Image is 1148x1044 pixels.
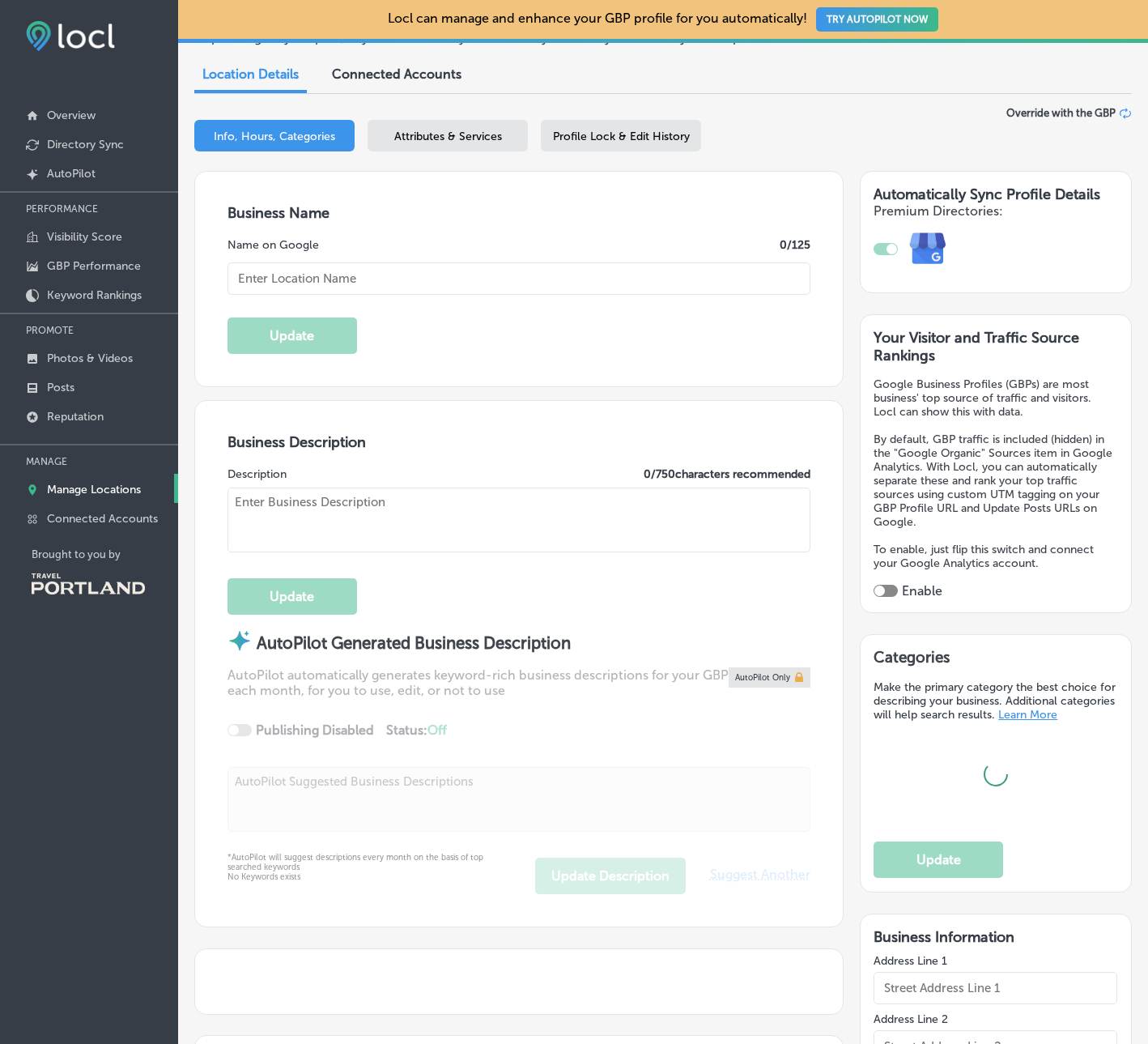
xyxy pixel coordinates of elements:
h4: Premium Directories: [874,203,1117,219]
span: Profile Lock & Edit History [553,130,690,143]
p: Directory Sync [47,138,124,151]
p: Brought to you by [32,548,178,560]
p: Connected Accounts [47,512,158,526]
label: Address Line 1 [874,954,1117,968]
img: autopilot-icon [227,629,252,653]
h3: Business Description [227,433,810,451]
label: Enable [902,583,942,599]
img: Travel Portland [32,573,145,594]
p: Keyword Rankings [47,288,142,302]
button: Update [874,842,1003,878]
p: Manage Locations [47,483,141,496]
p: Posts [47,381,74,394]
h3: Business Name [227,204,810,222]
img: fda3e92497d09a02dc62c9cd864e3231.png [26,21,115,51]
p: By default, GBP traffic is included (hidden) in the "Google Organic" Sources item in Google Analy... [874,433,1117,529]
p: GBP Performance [47,259,141,273]
h3: Business Information [874,928,1117,946]
strong: AutoPilot Generated Business Description [257,633,571,653]
p: Reputation [47,410,104,424]
label: 0 /125 [780,238,810,252]
a: Learn More [998,708,1057,722]
span: Connected Accounts [332,66,461,82]
p: To enable, just flip this switch and connect your Google Analytics account. [874,543,1117,570]
h3: Automatically Sync Profile Details [874,185,1117,203]
label: 0 / 750 characters recommended [644,467,810,481]
input: Enter Location Name [227,262,810,295]
label: Name on Google [227,238,319,252]
button: Update [227,317,357,354]
p: Photos & Videos [47,352,133,365]
button: TRY AUTOPILOT NOW [816,7,938,32]
p: Overview [47,109,96,122]
span: Location Details [202,66,299,82]
h3: Your Visitor and Traffic Source Rankings [874,329,1117,364]
button: Update [227,578,357,615]
p: Google Business Profiles (GBPs) are most business' top source of traffic and visitors. Locl can s... [874,377,1117,419]
span: Attributes & Services [394,130,502,143]
p: Visibility Score [47,230,122,244]
label: Address Line 2 [874,1012,1117,1026]
p: Make the primary category the best choice for describing your business. Additional categories wil... [874,680,1117,722]
span: Override with the GBP [1006,107,1116,119]
label: Description [227,467,287,481]
img: e7ababfa220611ac49bdb491a11684a6.png [898,219,959,279]
input: Street Address Line 1 [874,972,1117,1004]
p: AutoPilot [47,167,96,181]
h3: Categories [874,648,1117,672]
span: Info, Hours, Categories [214,130,335,143]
